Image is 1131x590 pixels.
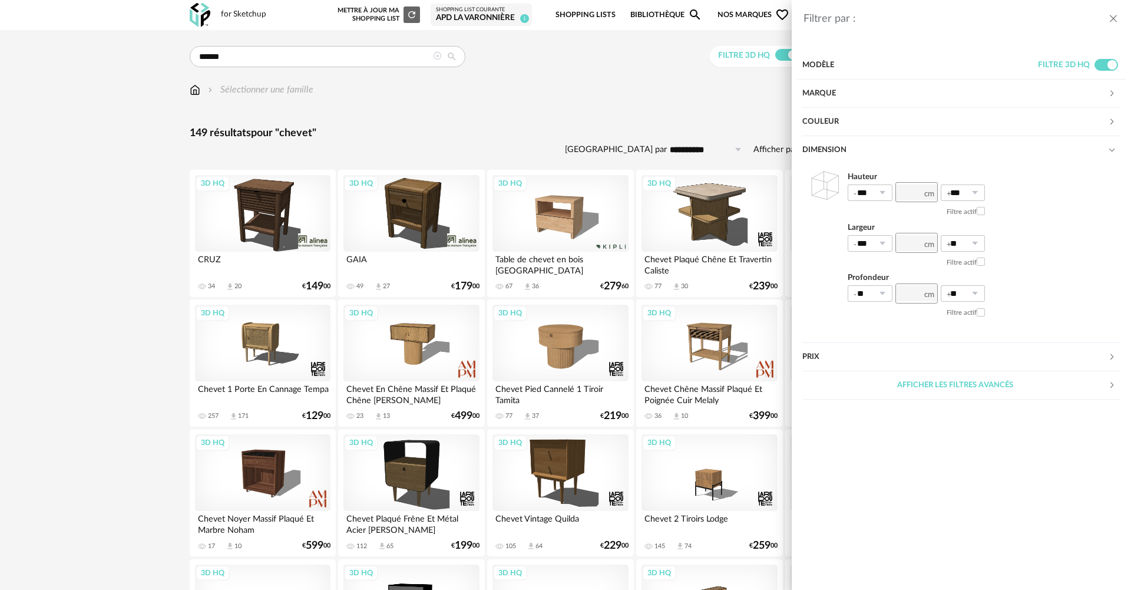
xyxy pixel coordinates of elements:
[802,136,1120,164] div: Dimension
[802,343,1108,371] div: Prix
[802,371,1120,400] div: Afficher les filtres avancés
[1107,12,1119,27] button: close drawer
[802,371,1108,400] div: Afficher les filtres avancés
[848,221,985,235] label: Largeur
[848,271,985,285] label: Profondeur
[947,253,985,272] label: Filtre actif
[947,303,985,322] label: Filtre actif
[848,170,985,184] label: Hauteur
[802,51,1038,80] div: Modèle
[802,108,1120,136] div: Couleur
[1038,61,1090,69] span: Filtre 3D HQ
[802,343,1120,371] div: Prix
[802,108,1108,136] div: Couleur
[802,80,1108,108] div: Marque
[802,80,1120,108] div: Marque
[947,202,985,221] label: Filtre actif
[803,12,1107,26] div: Filtrer par :
[802,136,1108,164] div: Dimension
[802,164,1120,343] div: Dimension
